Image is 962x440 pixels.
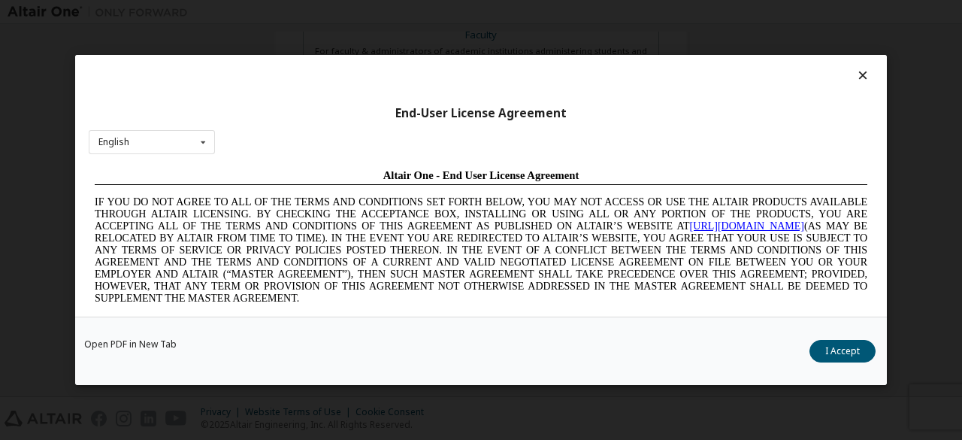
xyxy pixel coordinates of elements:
div: English [98,138,129,147]
button: I Accept [809,340,876,363]
span: Altair One - End User License Agreement [295,6,491,18]
a: [URL][DOMAIN_NAME] [601,57,715,68]
span: Lore Ipsumd Sit Ame Cons Adipisc Elitseddo (“Eiusmodte”) in utlabor Etdolo Magnaaliqua Eni. (“Adm... [6,153,779,261]
span: IF YOU DO NOT AGREE TO ALL OF THE TERMS AND CONDITIONS SET FORTH BELOW, YOU MAY NOT ACCESS OR USE... [6,33,779,141]
div: End-User License Agreement [89,106,873,121]
a: Open PDF in New Tab [84,340,177,349]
